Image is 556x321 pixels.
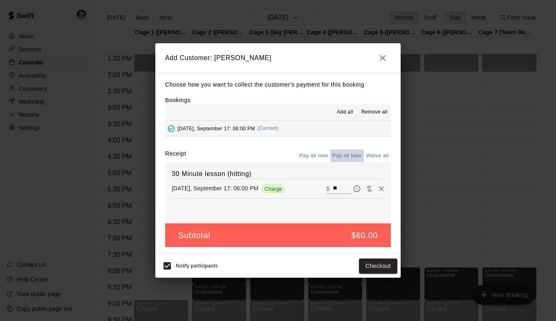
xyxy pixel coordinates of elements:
[375,183,388,195] button: Remove
[165,149,186,162] label: Receipt
[176,263,218,269] span: Notify participants
[359,259,397,274] button: Checkout
[363,185,375,192] span: Waive payment
[297,149,330,162] button: Pay all now
[177,125,255,131] span: [DATE], September 17: 06:00 PM
[172,169,384,179] h6: 30 Minute lesson (hitting)
[172,184,258,192] p: [DATE], September 17: 06:00 PM
[337,108,353,116] span: Add all
[165,80,391,90] p: Choose how you want to collect the customer's payment for this booking
[165,123,177,135] button: Added - Collect Payment
[364,149,391,162] button: Waive all
[358,106,391,119] button: Remove all
[165,97,191,103] label: Bookings
[361,108,388,116] span: Remove all
[155,43,401,73] h2: Add Customer: [PERSON_NAME]
[258,125,279,131] span: (Current)
[326,185,330,193] p: $
[332,106,358,119] button: Add all
[351,185,363,192] span: Pay later
[351,230,378,241] h5: $60.00
[261,186,285,192] span: Charge
[178,230,210,241] h5: Subtotal
[330,149,364,162] button: Pay all later
[165,121,391,136] button: Added - Collect Payment[DATE], September 17: 06:00 PM(Current)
